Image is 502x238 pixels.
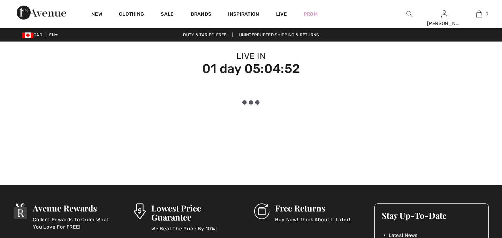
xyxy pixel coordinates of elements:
[462,10,496,18] a: 0
[14,203,28,219] img: Avenue Rewards
[17,6,66,20] img: 1ère Avenue
[276,10,287,18] a: Live
[134,203,146,219] img: Lowest Price Guarantee
[33,203,118,213] h3: Avenue Rewards
[22,32,45,37] span: CAD
[304,10,318,18] a: Prom
[486,11,488,17] span: 0
[119,11,144,18] a: Clothing
[476,10,482,18] img: My Bag
[8,62,494,75] div: 01 day 05:04:52
[91,11,102,18] a: New
[236,51,266,61] span: Live In
[161,11,174,18] a: Sale
[441,10,447,17] a: Sign In
[33,216,118,230] p: Collect Rewards To Order What You Love For FREE!
[191,11,212,18] a: Brands
[49,32,58,37] span: EN
[151,203,238,222] h3: Lowest Price Guarantee
[228,11,259,18] span: Inspiration
[22,32,33,38] img: Canadian Dollar
[254,203,270,219] img: Free Returns
[275,203,350,213] h3: Free Returns
[406,10,412,18] img: search the website
[382,211,481,220] h3: Stay Up-To-Date
[441,10,447,18] img: My Info
[427,20,461,27] div: [PERSON_NAME]
[275,216,350,230] p: Buy Now! Think About It Later!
